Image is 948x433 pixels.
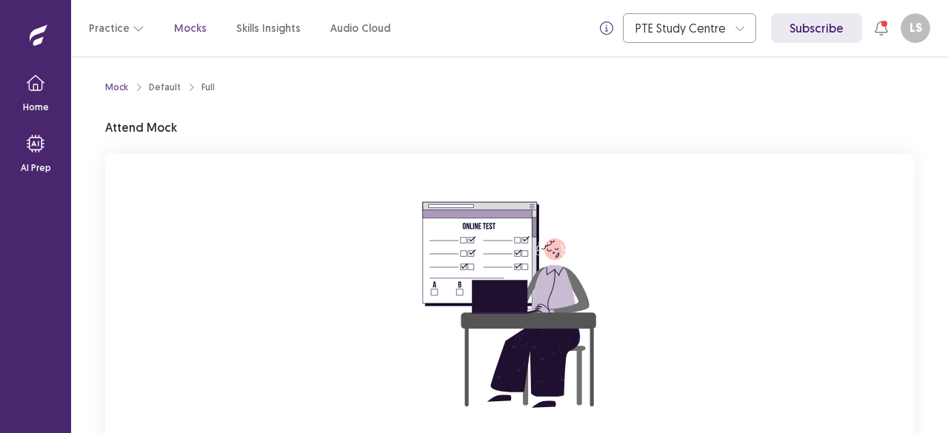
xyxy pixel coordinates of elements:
[105,81,215,94] nav: breadcrumb
[330,21,390,36] a: Audio Cloud
[771,13,862,43] a: Subscribe
[174,21,207,36] a: Mocks
[105,118,177,136] p: Attend Mock
[21,161,51,175] p: AI Prep
[149,81,181,94] div: Default
[201,81,215,94] div: Full
[901,13,930,43] button: LS
[635,14,727,42] div: PTE Study Centre
[89,15,144,41] button: Practice
[23,101,49,114] p: Home
[236,21,301,36] a: Skills Insights
[593,15,620,41] button: info
[105,81,128,94] a: Mock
